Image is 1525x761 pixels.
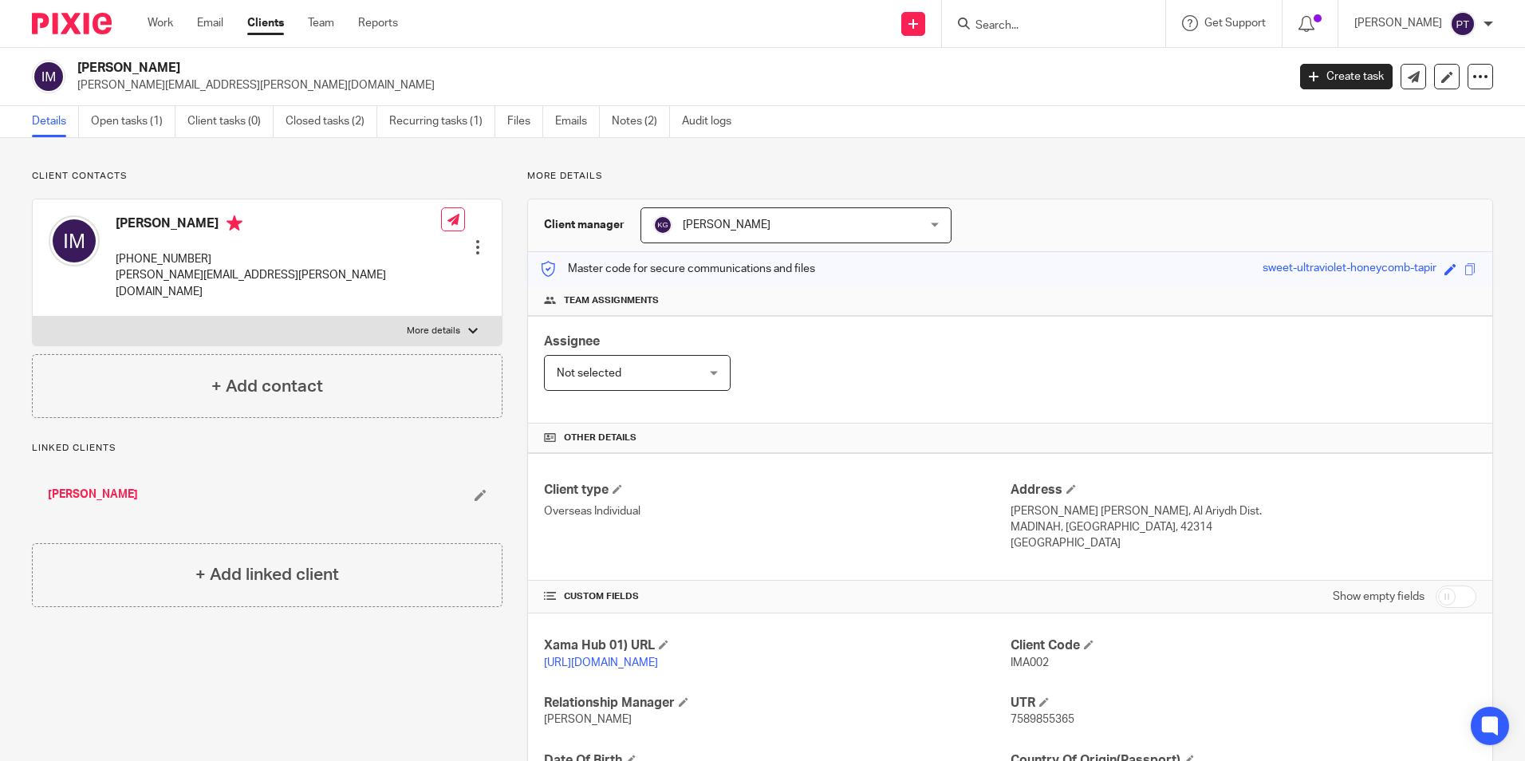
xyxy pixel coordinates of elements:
[1011,519,1476,535] p: MADINAH, [GEOGRAPHIC_DATA], 42314
[116,215,441,235] h4: [PERSON_NAME]
[77,60,1036,77] h2: [PERSON_NAME]
[1204,18,1266,29] span: Get Support
[1011,503,1476,519] p: [PERSON_NAME] [PERSON_NAME], Al Ariydh Dist.
[32,170,502,183] p: Client contacts
[389,106,495,137] a: Recurring tasks (1)
[544,637,1010,654] h4: Xama Hub 01) URL
[1300,64,1393,89] a: Create task
[1263,260,1436,278] div: sweet-ultraviolet-honeycomb-tapir
[1011,482,1476,499] h4: Address
[227,215,242,231] i: Primary
[211,374,323,399] h4: + Add contact
[682,106,743,137] a: Audit logs
[49,215,100,266] img: svg%3E
[407,325,460,337] p: More details
[148,15,173,31] a: Work
[564,432,636,444] span: Other details
[286,106,377,137] a: Closed tasks (2)
[48,487,138,503] a: [PERSON_NAME]
[544,590,1010,603] h4: CUSTOM FIELDS
[77,77,1276,93] p: [PERSON_NAME][EMAIL_ADDRESS][PERSON_NAME][DOMAIN_NAME]
[612,106,670,137] a: Notes (2)
[1011,637,1476,654] h4: Client Code
[544,335,600,348] span: Assignee
[1011,695,1476,712] h4: UTR
[32,442,502,455] p: Linked clients
[32,60,65,93] img: svg%3E
[544,482,1010,499] h4: Client type
[683,219,770,231] span: [PERSON_NAME]
[197,15,223,31] a: Email
[116,251,441,267] p: [PHONE_NUMBER]
[653,215,672,235] img: svg%3E
[116,267,441,300] p: [PERSON_NAME][EMAIL_ADDRESS][PERSON_NAME][DOMAIN_NAME]
[507,106,543,137] a: Files
[1450,11,1476,37] img: svg%3E
[32,13,112,34] img: Pixie
[544,714,632,725] span: [PERSON_NAME]
[91,106,175,137] a: Open tasks (1)
[1354,15,1442,31] p: [PERSON_NAME]
[247,15,284,31] a: Clients
[544,657,658,668] a: [URL][DOMAIN_NAME]
[195,562,339,587] h4: + Add linked client
[527,170,1493,183] p: More details
[32,106,79,137] a: Details
[358,15,398,31] a: Reports
[540,261,815,277] p: Master code for secure communications and files
[544,217,625,233] h3: Client manager
[544,503,1010,519] p: Overseas Individual
[557,368,621,379] span: Not selected
[1011,657,1049,668] span: IMA002
[1333,589,1425,605] label: Show empty fields
[974,19,1117,34] input: Search
[555,106,600,137] a: Emails
[544,695,1010,712] h4: Relationship Manager
[308,15,334,31] a: Team
[564,294,659,307] span: Team assignments
[1011,714,1074,725] span: 7589855365
[187,106,274,137] a: Client tasks (0)
[1011,535,1476,551] p: [GEOGRAPHIC_DATA]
